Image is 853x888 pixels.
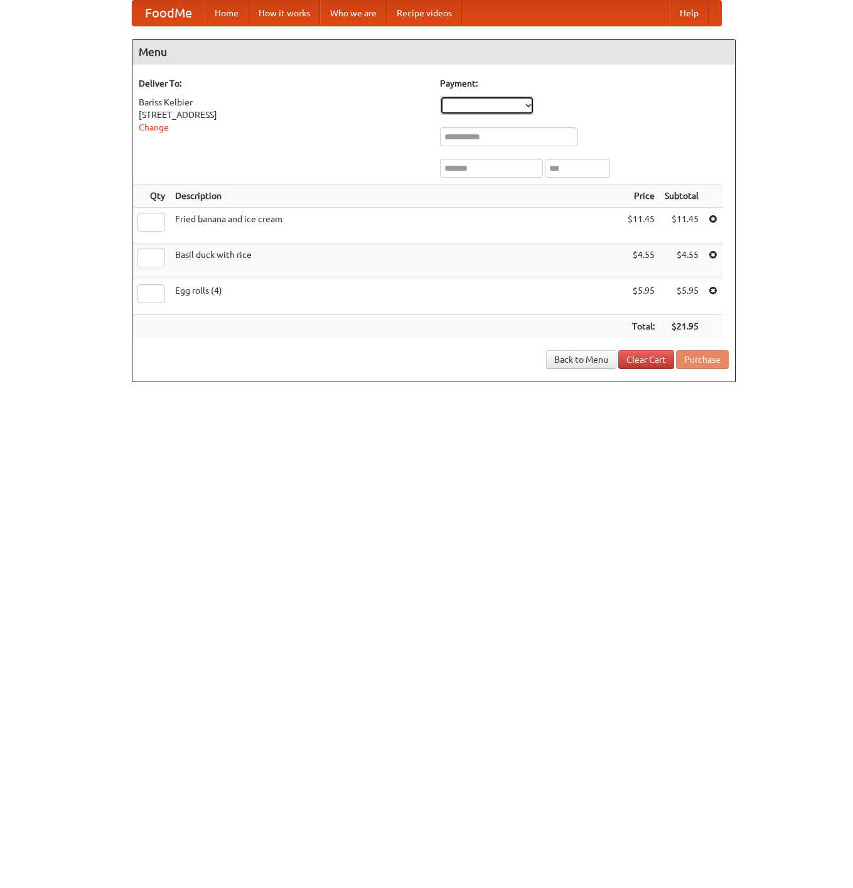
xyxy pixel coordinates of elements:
[660,208,704,243] td: $11.45
[660,279,704,315] td: $5.95
[205,1,249,26] a: Home
[139,77,427,90] h5: Deliver To:
[676,350,729,369] button: Purchase
[623,279,660,315] td: $5.95
[249,1,320,26] a: How it works
[440,77,729,90] h5: Payment:
[132,1,205,26] a: FoodMe
[623,208,660,243] td: $11.45
[170,279,623,315] td: Egg rolls (4)
[139,109,427,121] div: [STREET_ADDRESS]
[623,243,660,279] td: $4.55
[546,350,616,369] a: Back to Menu
[170,185,623,208] th: Description
[660,315,704,338] th: $21.95
[623,315,660,338] th: Total:
[623,185,660,208] th: Price
[170,208,623,243] td: Fried banana and ice cream
[660,185,704,208] th: Subtotal
[139,122,169,132] a: Change
[139,96,427,109] div: Bariss Kelbier
[320,1,387,26] a: Who we are
[170,243,623,279] td: Basil duck with rice
[132,40,735,65] h4: Menu
[387,1,462,26] a: Recipe videos
[660,243,704,279] td: $4.55
[132,185,170,208] th: Qty
[618,350,674,369] a: Clear Cart
[670,1,709,26] a: Help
